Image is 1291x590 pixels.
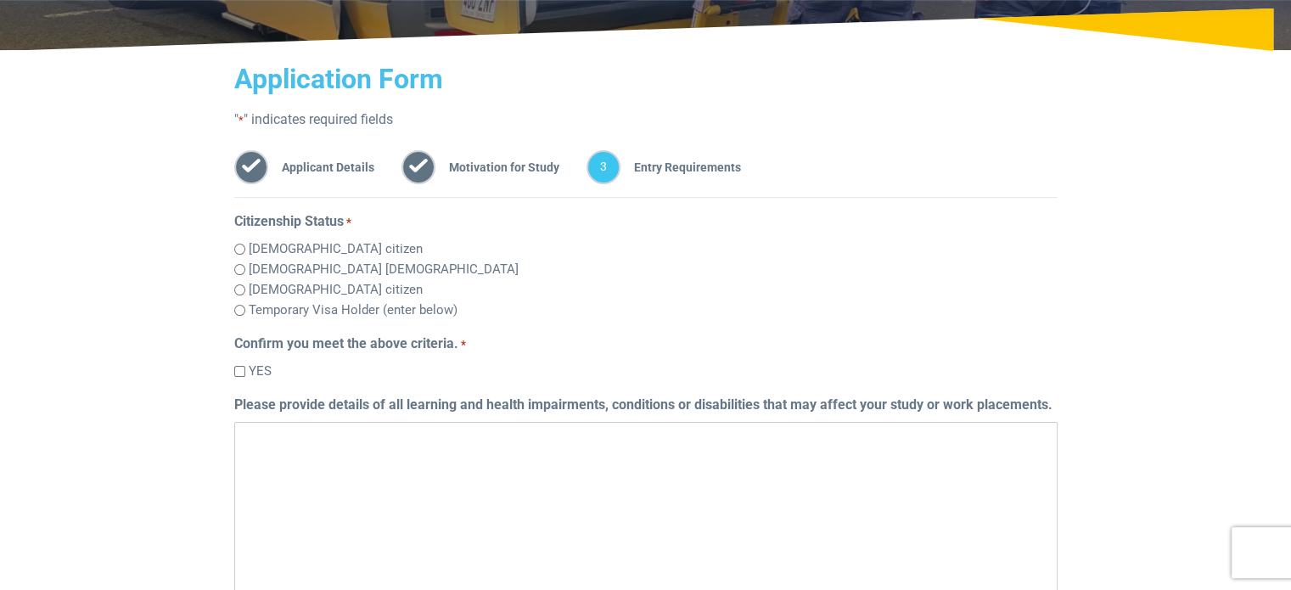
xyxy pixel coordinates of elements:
label: Temporary Visa Holder (enter below) [249,301,457,320]
span: Applicant Details [268,150,374,184]
label: [DEMOGRAPHIC_DATA] citizen [249,239,423,259]
span: 2 [401,150,435,184]
label: Please provide details of all learning and health impairments, conditions or disabilities that ma... [234,395,1052,415]
label: [DEMOGRAPHIC_DATA] citizen [249,280,423,300]
h2: Application Form [234,63,1058,95]
label: YES [249,362,272,381]
span: 3 [587,150,620,184]
p: " " indicates required fields [234,110,1058,130]
legend: Citizenship Status [234,211,1058,232]
legend: Confirm you meet the above criteria. [234,334,1058,354]
span: Motivation for Study [435,150,559,184]
span: 1 [234,150,268,184]
span: Entry Requirements [620,150,741,184]
label: [DEMOGRAPHIC_DATA] [DEMOGRAPHIC_DATA] [249,260,519,279]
